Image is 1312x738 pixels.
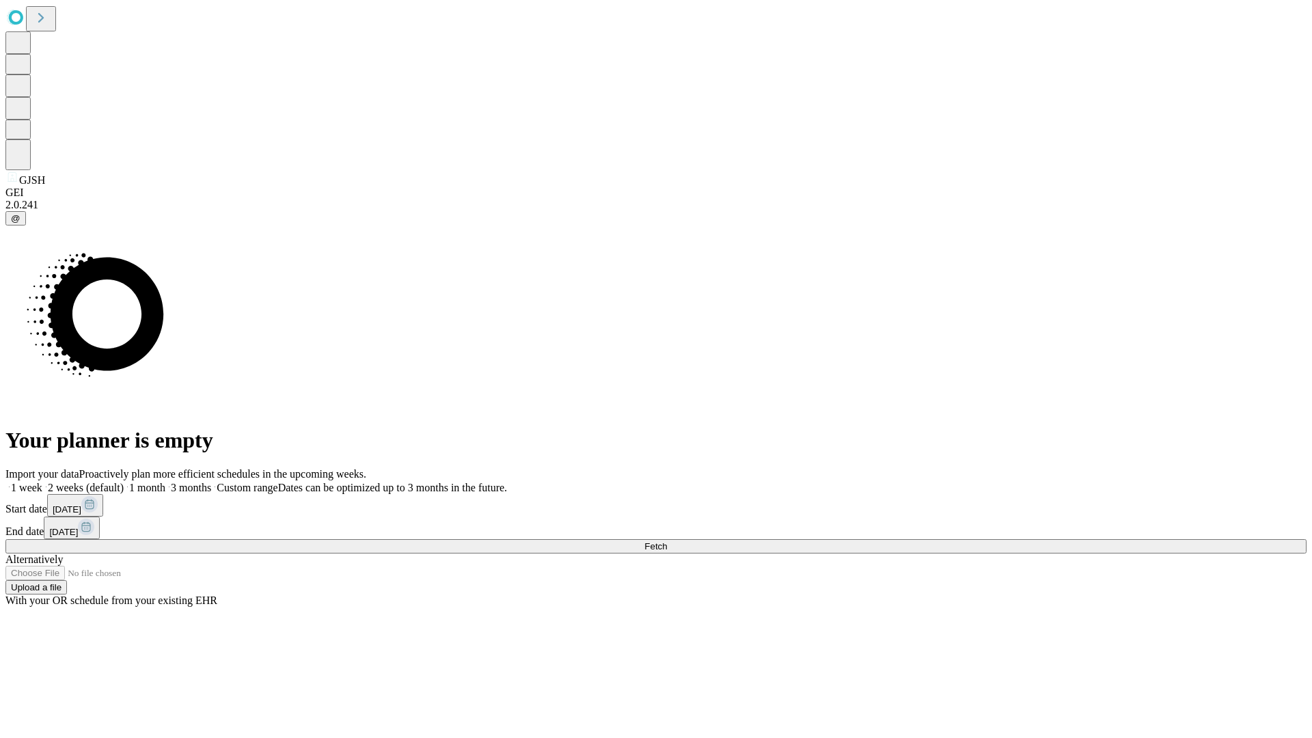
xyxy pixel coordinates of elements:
button: [DATE] [47,494,103,517]
button: Upload a file [5,580,67,594]
span: Proactively plan more efficient schedules in the upcoming weeks. [79,468,366,480]
span: 1 week [11,482,42,493]
span: Fetch [644,541,667,551]
button: @ [5,211,26,225]
span: GJSH [19,174,45,186]
span: [DATE] [49,527,78,537]
span: Alternatively [5,553,63,565]
div: GEI [5,187,1307,199]
span: 2 weeks (default) [48,482,124,493]
span: Custom range [217,482,277,493]
span: Dates can be optimized up to 3 months in the future. [278,482,507,493]
div: Start date [5,494,1307,517]
div: End date [5,517,1307,539]
div: 2.0.241 [5,199,1307,211]
button: [DATE] [44,517,100,539]
h1: Your planner is empty [5,428,1307,453]
span: @ [11,213,20,223]
span: With your OR schedule from your existing EHR [5,594,217,606]
button: Fetch [5,539,1307,553]
span: [DATE] [53,504,81,515]
span: Import your data [5,468,79,480]
span: 3 months [171,482,211,493]
span: 1 month [129,482,165,493]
